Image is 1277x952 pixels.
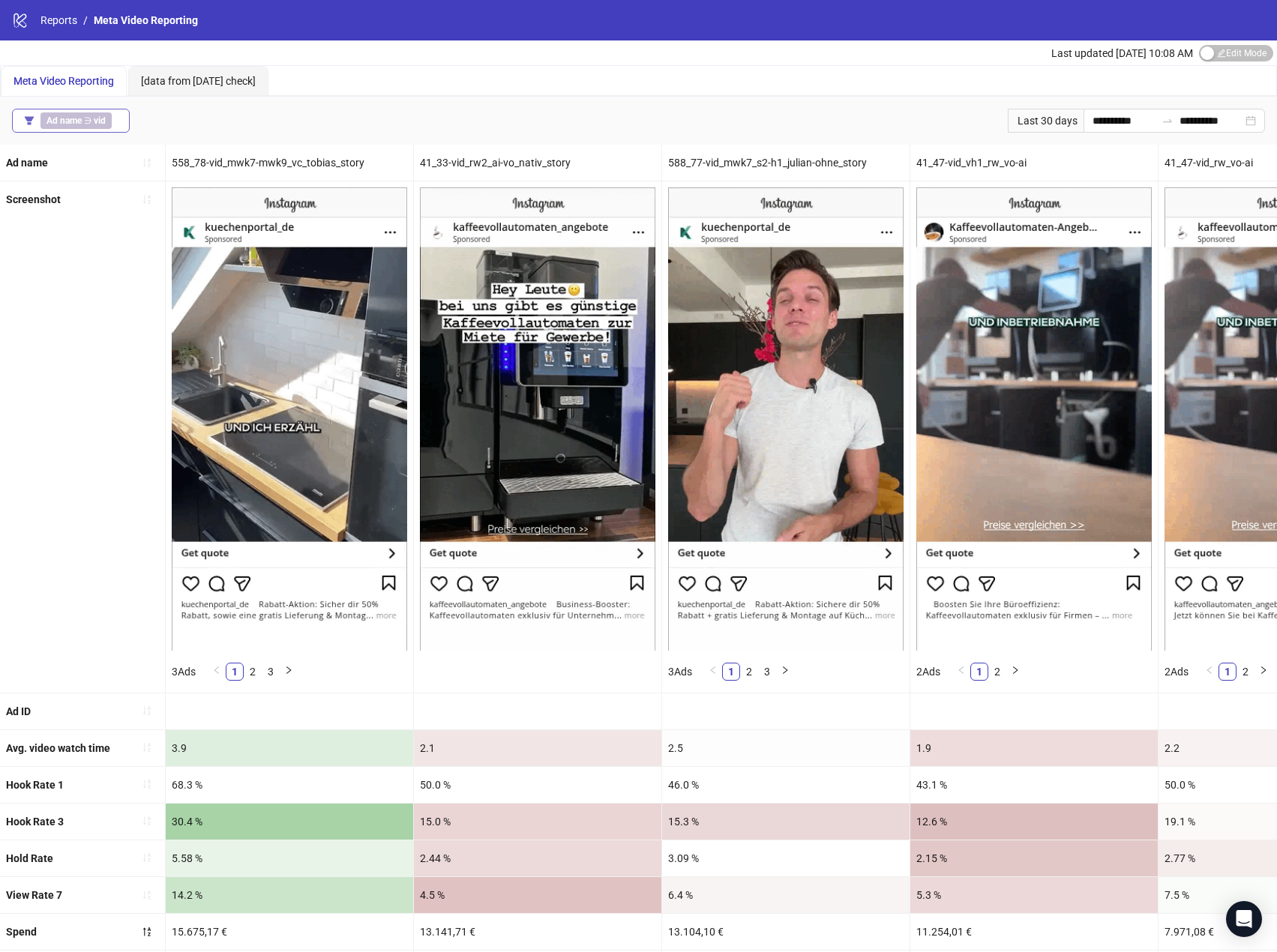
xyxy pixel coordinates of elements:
span: sort-ascending [142,742,152,753]
li: 1 [1219,663,1237,681]
img: Screenshot 6976602798620 [916,187,1152,650]
div: 5.58 % [166,840,413,876]
span: right [781,666,790,675]
div: 558_78-vid_mwk7-mwk9_vc_tobias_story [166,145,413,181]
div: 3.09 % [662,840,910,876]
span: sort-descending [142,927,152,937]
div: 13.104,10 € [662,914,910,950]
div: 43.1 % [910,767,1158,803]
div: 41_33-vid_rw2_ai-vo_nativ_story [414,145,661,181]
span: ∋ [40,112,112,129]
b: vid [94,115,106,126]
div: 588_77-vid_mwk7_s2-h1_julian-ohne_story [662,145,910,181]
b: Ad name [6,157,48,169]
b: Ad ID [6,705,31,717]
div: 1.9 [910,730,1158,766]
li: Next Page [280,663,298,681]
button: right [1006,663,1024,681]
div: 6.4 % [662,877,910,913]
div: 11.254,01 € [910,914,1158,950]
b: Avg. video watch time [6,742,110,754]
span: sort-ascending [142,194,152,205]
a: 1 [226,663,243,680]
button: left [1201,663,1219,681]
b: Ad name [46,115,82,126]
div: 2.1 [414,730,661,766]
a: 3 [262,663,279,680]
span: 3 Ads [668,666,692,678]
li: 1 [722,663,740,681]
span: Last updated [DATE] 10:08 AM [1051,47,1193,59]
span: swap-right [1162,115,1174,127]
div: 2.15 % [910,840,1158,876]
a: 2 [1237,663,1254,680]
img: Screenshot 6903829701661 [668,187,904,650]
a: 1 [1219,663,1236,680]
b: Hook Rate 1 [6,779,64,791]
div: 3.9 [166,730,413,766]
span: sort-ascending [142,779,152,789]
div: 46.0 % [662,767,910,803]
button: right [280,663,298,681]
a: 1 [971,663,988,680]
li: Next Page [1255,663,1273,681]
a: 1 [723,663,739,680]
span: sort-ascending [142,852,152,863]
span: sort-ascending [142,157,152,168]
div: 4.5 % [414,877,661,913]
div: Open Intercom Messenger [1226,901,1262,937]
div: 2.44 % [414,840,661,876]
span: filter [24,115,34,126]
li: Previous Page [704,663,722,681]
span: right [284,666,293,675]
b: Screenshot [6,193,61,205]
li: 1 [226,663,244,681]
span: right [1011,666,1020,675]
a: 2 [244,663,261,680]
b: Spend [6,926,37,938]
button: right [776,663,794,681]
span: sort-ascending [142,890,152,900]
li: Previous Page [1201,663,1219,681]
a: 2 [989,663,1006,680]
span: to [1162,115,1174,127]
span: Meta Video Reporting [13,75,114,87]
img: Screenshot 6903829703461 [172,187,407,650]
li: 2 [244,663,262,681]
a: 3 [759,663,775,680]
li: 3 [262,663,280,681]
b: Hook Rate 3 [6,816,64,828]
div: 12.6 % [910,804,1158,840]
div: 68.3 % [166,767,413,803]
button: right [1255,663,1273,681]
div: 41_47-vid_vh1_rw_vo-ai [910,145,1158,181]
li: 2 [740,663,758,681]
div: 15.3 % [662,804,910,840]
li: Next Page [776,663,794,681]
span: left [1205,666,1214,675]
li: 3 [758,663,776,681]
div: 14.2 % [166,877,413,913]
button: Ad name ∋ vid [12,109,130,133]
button: left [952,663,970,681]
div: 15.0 % [414,804,661,840]
button: left [704,663,722,681]
div: 30.4 % [166,804,413,840]
span: 2 Ads [916,666,940,678]
a: 2 [741,663,757,680]
span: left [709,666,718,675]
div: 50.0 % [414,767,661,803]
li: 2 [1237,663,1255,681]
img: Screenshot 120227423168850498 [420,187,655,650]
div: 2.5 [662,730,910,766]
a: Reports [37,12,80,28]
li: Previous Page [952,663,970,681]
b: View Rate 7 [6,889,62,901]
span: right [1259,666,1268,675]
span: Meta Video Reporting [94,14,198,26]
li: / [83,12,88,28]
li: Previous Page [208,663,226,681]
span: sort-ascending [142,705,152,716]
span: 3 Ads [172,666,196,678]
b: Hold Rate [6,852,53,864]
